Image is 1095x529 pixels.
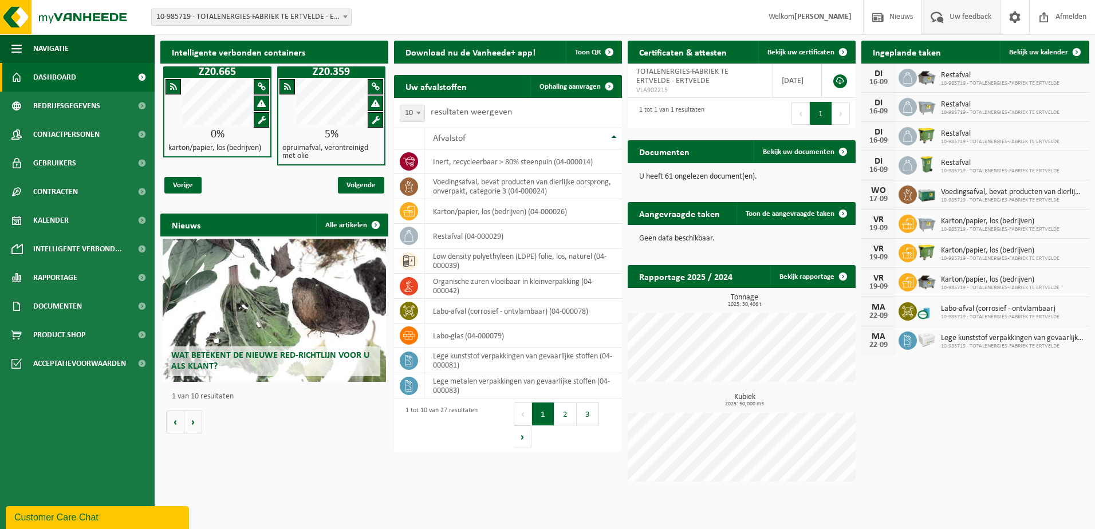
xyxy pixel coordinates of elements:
span: 10-985719 - TOTALENERGIES-FABRIEK TE ERTVELDE [941,226,1059,233]
div: VR [867,274,890,283]
button: Volgende [184,410,202,433]
span: 10-985719 - TOTALENERGIES-FABRIEK TE ERTVELDE [941,314,1059,321]
h2: Nieuws [160,214,212,236]
button: Previous [514,402,532,425]
span: Afvalstof [433,134,466,143]
img: LP-OT-00060-CU [917,301,936,320]
div: DI [867,69,890,78]
div: 16-09 [867,166,890,174]
img: WB-1100-HPE-GN-50 [917,125,936,145]
a: Wat betekent de nieuwe RED-richtlijn voor u als klant? [163,239,386,382]
span: 10-985719 - TOTALENERGIES-FABRIEK TE ERTVELDE - ERTVELDE [152,9,351,25]
span: Bekijk uw certificaten [767,49,834,56]
span: Wat betekent de nieuwe RED-richtlijn voor u als klant? [171,351,369,371]
div: 0% [164,129,270,140]
td: karton/papier, los (bedrijven) (04-000026) [424,199,622,224]
span: Vorige [164,177,202,194]
span: Karton/papier, los (bedrijven) [941,275,1059,285]
div: VR [867,244,890,254]
td: lege kunststof verpakkingen van gevaarlijke stoffen (04-000081) [424,348,622,373]
span: Voedingsafval, bevat producten van dierlijke oorsprong, onverpakt, categorie 3 [941,188,1084,197]
div: MA [867,332,890,341]
span: 10-985719 - TOTALENERGIES-FABRIEK TE ERTVELDE [941,109,1059,116]
p: 1 van 10 resultaten [172,393,383,401]
span: Kalender [33,206,69,235]
h2: Rapportage 2025 / 2024 [628,265,744,287]
span: 10-985719 - TOTALENERGIES-FABRIEK TE ERTVELDE [941,343,1084,350]
span: 10-985719 - TOTALENERGIES-FABRIEK TE ERTVELDE [941,285,1059,291]
span: 10-985719 - TOTALENERGIES-FABRIEK TE ERTVELDE - ERTVELDE [151,9,352,26]
div: 19-09 [867,224,890,232]
span: Bedrijfsgegevens [33,92,100,120]
h2: Documenten [628,140,701,163]
span: Gebruikers [33,149,76,177]
div: 16-09 [867,137,890,145]
span: TOTALENERGIES-FABRIEK TE ERTVELDE - ERTVELDE [636,68,728,85]
span: Karton/papier, los (bedrijven) [941,217,1059,226]
img: WB-1100-HPE-GN-50 [917,242,936,262]
h2: Intelligente verbonden containers [160,41,388,63]
h1: Z20.665 [166,66,269,78]
span: Ophaling aanvragen [539,83,601,90]
td: low density polyethyleen (LDPE) folie, los, naturel (04-000039) [424,248,622,274]
h3: Kubiek [633,393,856,407]
span: Restafval [941,129,1059,139]
span: 10-985719 - TOTALENERGIES-FABRIEK TE ERTVELDE [941,197,1084,204]
span: 10 [400,105,424,121]
button: Vorige [166,410,184,433]
span: Acceptatievoorwaarden [33,349,126,378]
h2: Aangevraagde taken [628,202,731,224]
img: WB-0240-HPE-GN-50 [917,155,936,174]
td: labo-afval (corrosief - ontvlambaar) (04-000078) [424,299,622,323]
h2: Certificaten & attesten [628,41,738,63]
a: Ophaling aanvragen [530,75,621,98]
p: Geen data beschikbaar. [639,235,844,243]
div: 22-09 [867,312,890,320]
span: Karton/papier, los (bedrijven) [941,246,1059,255]
button: 1 [532,402,554,425]
span: Lege kunststof verpakkingen van gevaarlijke stoffen [941,334,1084,343]
span: Intelligente verbond... [33,235,122,263]
h2: Ingeplande taken [861,41,952,63]
span: Volgende [338,177,384,194]
span: Bekijk uw kalender [1009,49,1068,56]
a: Alle artikelen [316,214,387,236]
div: 22-09 [867,341,890,349]
span: Restafval [941,100,1059,109]
img: WB-2500-GAL-GY-01 [917,213,936,232]
div: 1 tot 10 van 27 resultaten [400,401,478,449]
img: WB-5000-GAL-GY-01 [917,67,936,86]
span: Contactpersonen [33,120,100,149]
button: Previous [791,102,810,125]
td: organische zuren vloeibaar in kleinverpakking (04-000042) [424,274,622,299]
h2: Uw afvalstoffen [394,75,478,97]
span: Toon de aangevraagde taken [746,210,834,218]
div: MA [867,303,890,312]
td: voedingsafval, bevat producten van dierlijke oorsprong, onverpakt, categorie 3 (04-000024) [424,174,622,199]
button: Next [514,425,531,448]
span: Product Shop [33,321,85,349]
button: Toon QR [566,41,621,64]
td: lege metalen verpakkingen van gevaarlijke stoffen (04-000083) [424,373,622,398]
button: 1 [810,102,832,125]
td: inert, recycleerbaar > 80% steenpuin (04-000014) [424,149,622,174]
a: Bekijk uw kalender [1000,41,1088,64]
button: 3 [577,402,599,425]
div: 16-09 [867,108,890,116]
span: Contracten [33,177,78,206]
h4: opruimafval, verontreinigd met olie [282,144,380,160]
span: 10-985719 - TOTALENERGIES-FABRIEK TE ERTVELDE [941,139,1059,145]
h1: Z20.359 [280,66,383,78]
div: 19-09 [867,254,890,262]
div: DI [867,98,890,108]
img: WB-5000-GAL-GY-01 [917,271,936,291]
button: Next [832,102,850,125]
button: 2 [554,402,577,425]
span: Toon QR [575,49,601,56]
span: 10-985719 - TOTALENERGIES-FABRIEK TE ERTVELDE [941,80,1059,87]
div: 16-09 [867,78,890,86]
span: Documenten [33,292,82,321]
span: 10-985719 - TOTALENERGIES-FABRIEK TE ERTVELDE [941,168,1059,175]
span: Rapportage [33,263,77,292]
